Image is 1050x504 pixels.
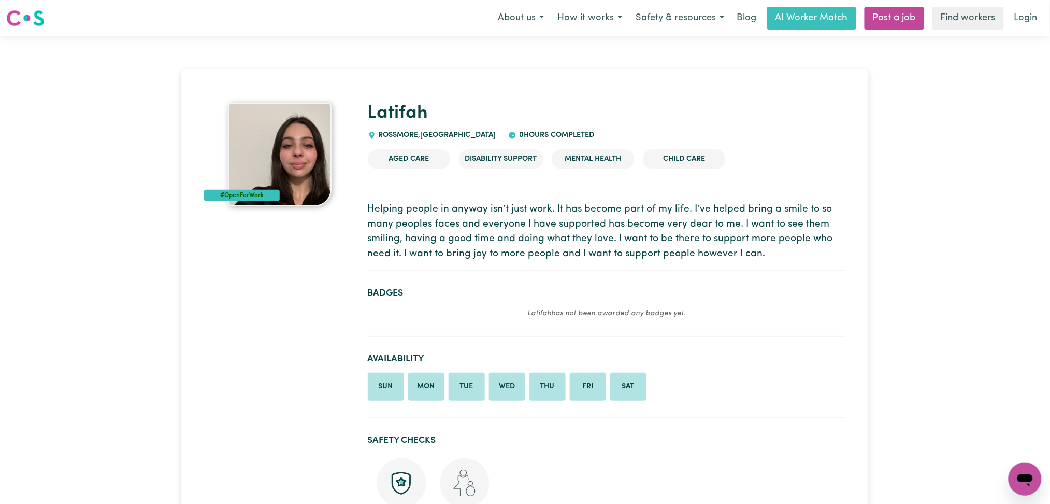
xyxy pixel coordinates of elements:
span: 0 hours completed [516,131,594,139]
li: Aged Care [368,149,451,169]
li: Available on Wednesday [489,373,525,401]
li: Available on Monday [408,373,444,401]
img: Careseekers logo [6,9,45,27]
li: Available on Thursday [529,373,566,401]
a: Latifah's profile picture'#OpenForWork [204,103,355,206]
li: Available on Saturday [610,373,646,401]
p: Helping people in anyway isn’t just work. It has become part of my life. I’ve helped bring a smil... [368,202,846,262]
h2: Availability [368,354,846,365]
li: Available on Sunday [368,373,404,401]
button: How it works [551,7,629,29]
button: About us [491,7,551,29]
h2: Safety Checks [368,435,846,446]
a: AI Worker Match [767,7,856,30]
button: Safety & resources [629,7,731,29]
a: Find workers [932,7,1004,30]
a: Careseekers logo [6,6,45,30]
span: ROSSMORE , [GEOGRAPHIC_DATA] [376,131,496,139]
h2: Badges [368,288,846,299]
li: Disability Support [459,149,543,169]
li: Available on Friday [570,373,606,401]
div: #OpenForWork [204,190,280,201]
a: Blog [731,7,763,30]
li: Available on Tuesday [449,373,485,401]
a: Latifah [368,104,428,122]
iframe: Button to launch messaging window [1009,463,1042,496]
a: Login [1008,7,1044,30]
li: Child care [643,149,726,169]
img: Latifah [228,103,332,206]
li: Mental Health [552,149,635,169]
em: Latifah has not been awarded any badges yet. [527,310,686,317]
a: Post a job [865,7,924,30]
